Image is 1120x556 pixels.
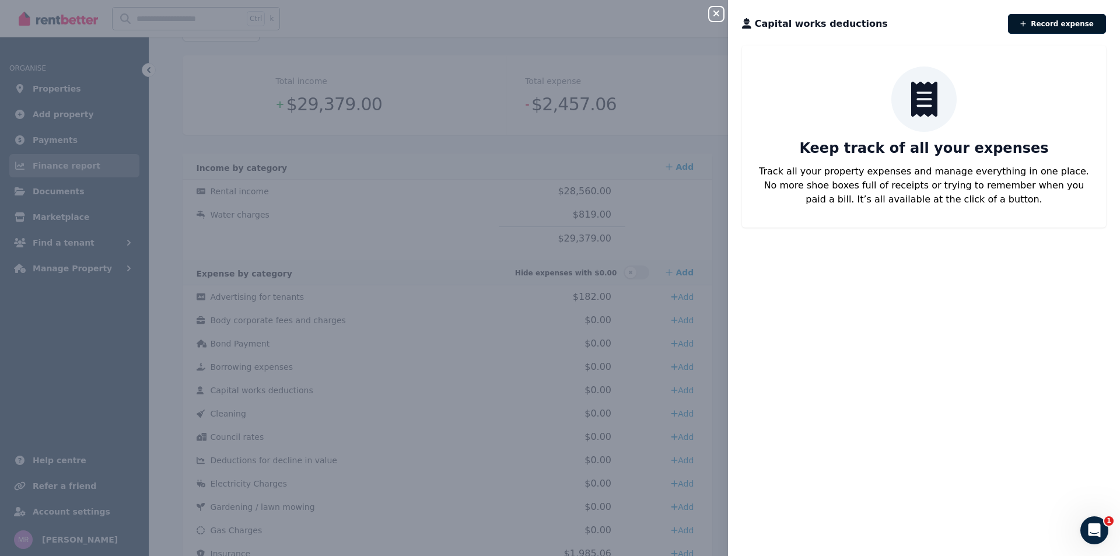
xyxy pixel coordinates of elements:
span: 1 [1104,516,1114,526]
span: Capital works deductions [755,17,888,31]
p: Track all your property expenses and manage everything in one place. No more shoe boxes full of r... [754,165,1094,207]
button: Record expense [1008,14,1106,34]
iframe: Intercom live chat [1080,516,1108,544]
p: Keep track of all your expenses [799,139,1048,158]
